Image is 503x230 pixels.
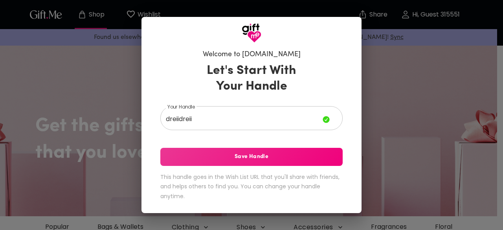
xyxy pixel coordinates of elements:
[242,23,261,43] img: GiftMe Logo
[160,153,343,161] span: Save Handle
[160,148,343,166] button: Save Handle
[203,50,301,59] h6: Welcome to [DOMAIN_NAME]
[160,108,323,130] input: Your Handle
[197,63,306,94] h3: Let's Start With Your Handle
[160,172,343,201] h6: This handle goes in the Wish List URL that you'll share with friends, and helps others to find yo...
